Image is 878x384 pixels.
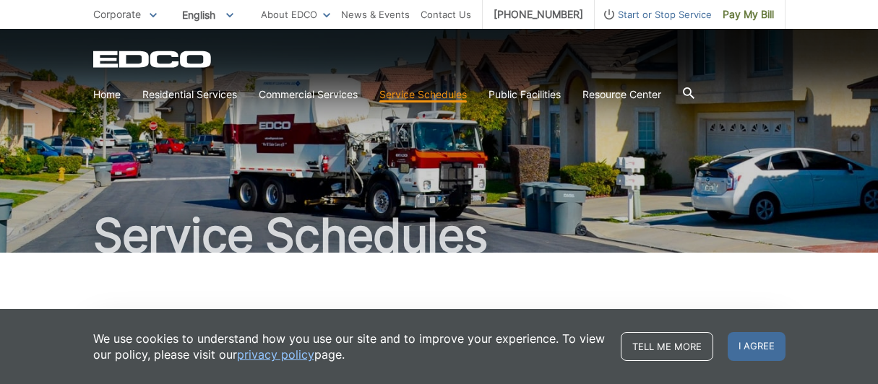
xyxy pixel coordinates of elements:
a: Public Facilities [489,87,561,102]
a: Service Schedules [379,87,467,102]
a: Tell me more [621,332,713,361]
a: Home [93,87,121,102]
a: Residential Services [142,87,237,102]
a: About EDCO [261,6,330,22]
span: I agree [728,332,786,361]
span: Corporate [93,8,141,20]
a: Contact Us [421,6,471,22]
a: privacy policy [237,346,314,362]
p: We use cookies to understand how you use our site and to improve your experience. To view our pol... [93,331,606,362]
a: Resource Center [582,87,661,102]
h1: Service Schedules [93,212,786,258]
span: Pay My Bill [723,6,774,22]
a: Commercial Services [259,87,358,102]
span: English [171,3,244,27]
a: News & Events [341,6,410,22]
a: EDCD logo. Return to the homepage. [93,51,213,68]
